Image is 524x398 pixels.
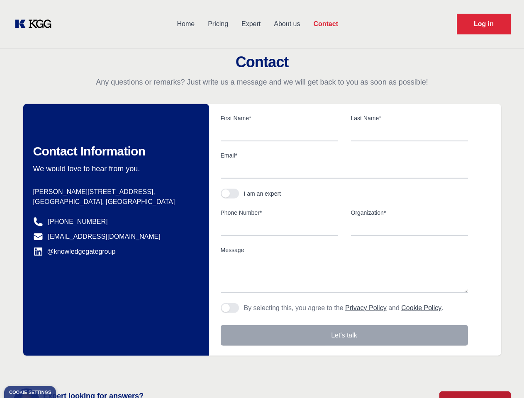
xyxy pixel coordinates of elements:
a: KOL Knowledge Platform: Talk to Key External Experts (KEE) [13,17,58,31]
label: Organization* [351,209,468,217]
a: @knowledgegategroup [33,247,116,257]
iframe: Chat Widget [483,358,524,398]
p: [GEOGRAPHIC_DATA], [GEOGRAPHIC_DATA] [33,197,196,207]
p: [PERSON_NAME][STREET_ADDRESS], [33,187,196,197]
label: Email* [221,151,468,160]
a: Pricing [201,13,235,35]
a: About us [267,13,307,35]
label: Last Name* [351,114,468,122]
a: Home [170,13,201,35]
a: Request Demo [457,14,511,34]
button: Let's talk [221,325,468,346]
h2: Contact Information [33,144,196,159]
label: Message [221,246,468,254]
a: [EMAIL_ADDRESS][DOMAIN_NAME] [48,232,161,242]
p: By selecting this, you agree to the and . [244,303,444,313]
h2: Contact [10,54,514,70]
a: Cookie Policy [401,304,441,311]
a: Privacy Policy [345,304,387,311]
label: Phone Number* [221,209,338,217]
label: First Name* [221,114,338,122]
a: Expert [235,13,267,35]
a: [PHONE_NUMBER] [48,217,108,227]
a: Contact [307,13,345,35]
div: I am an expert [244,189,281,198]
p: We would love to hear from you. [33,164,196,174]
p: Any questions or remarks? Just write us a message and we will get back to you as soon as possible! [10,77,514,87]
div: Cookie settings [9,390,51,395]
